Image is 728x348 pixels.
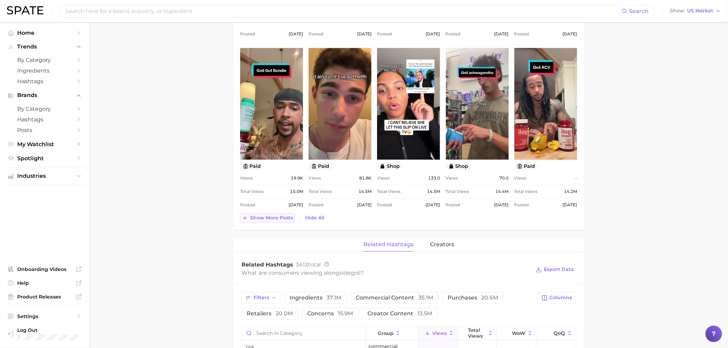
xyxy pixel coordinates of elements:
[357,30,372,38] span: [DATE]
[418,327,458,340] button: Views
[17,106,72,112] span: by Category
[497,327,536,340] button: WoW
[6,311,84,322] a: Settings
[309,174,321,182] span: Views
[378,330,394,336] span: group
[338,310,353,317] span: 15.9m
[240,163,264,170] button: paid
[514,30,529,38] span: Posted
[240,201,255,209] span: Posted
[309,30,323,38] span: Posted
[303,213,326,222] button: Hide All
[296,261,321,268] span: total
[554,330,565,336] span: QoQ
[357,201,372,209] span: [DATE]
[291,174,303,182] span: 19.9k
[512,330,526,336] span: WoW
[242,327,366,340] input: Search in category
[242,261,293,268] span: Related Hashtags
[377,163,403,170] button: shop
[240,187,264,196] span: Total Views
[446,187,469,196] span: Total Views
[6,114,84,125] a: Hashtags
[309,187,332,196] span: Total Views
[6,171,84,181] button: Industries
[6,125,84,135] a: Posts
[276,310,293,317] span: 20.0m
[356,295,433,301] span: commercial content
[432,330,447,336] span: Views
[6,325,84,342] a: Log out. Currently logged in with e-mail lauren.alexander@emersongroup.com.
[514,163,538,170] button: paid
[65,5,622,17] input: Search here for a brand, industry, or ingredient
[307,311,353,316] span: concerns
[427,187,440,196] span: 14.5m
[538,292,576,304] button: Columns
[17,327,110,333] span: Log Out
[17,116,72,123] span: Hashtags
[367,311,432,316] span: creator content
[6,28,84,38] a: Home
[426,30,440,38] span: [DATE]
[500,174,509,182] span: 70.0
[17,155,72,162] span: Spotlight
[514,174,527,182] span: Views
[17,294,72,300] span: Product Releases
[240,174,253,182] span: Views
[564,187,577,196] span: 14.2m
[576,174,577,182] span: -
[17,57,72,63] span: by Category
[309,201,323,209] span: Posted
[417,310,432,317] span: 13.5m
[534,265,576,274] button: Export Data
[6,90,84,100] button: Brands
[430,241,454,248] span: creators
[363,241,414,248] span: related hashtags
[514,187,538,196] span: Total Views
[448,295,498,301] span: purchases
[290,187,303,196] span: 15.0m
[377,187,400,196] span: Total Views
[6,292,84,302] a: Product Releases
[17,313,72,319] span: Settings
[240,30,255,38] span: Posted
[563,201,577,209] span: [DATE]
[629,8,649,14] span: Search
[670,9,685,13] span: Show
[494,201,509,209] span: [DATE]
[6,42,84,52] button: Trends
[446,163,471,170] button: shop
[254,295,269,301] span: Filters
[377,174,389,182] span: Views
[289,30,303,38] span: [DATE]
[6,139,84,150] a: My Watchlist
[446,30,461,38] span: Posted
[305,215,324,221] span: Hide All
[6,264,84,274] a: Onboarding Videos
[6,65,84,76] a: Ingredients
[17,44,72,50] span: Trends
[17,78,72,85] span: Hashtags
[359,174,372,182] span: 81.8k
[446,174,458,182] span: Views
[242,292,280,304] button: Filters
[446,201,461,209] span: Posted
[428,174,440,182] span: 133.0
[17,30,72,36] span: Home
[494,30,509,38] span: [DATE]
[544,267,574,272] span: Export Data
[6,76,84,87] a: Hashtags
[7,6,43,14] img: SPATE
[290,295,341,301] span: ingredients
[366,327,418,340] button: group
[377,201,392,209] span: Posted
[17,266,72,272] span: Onboarding Videos
[496,187,509,196] span: 14.4m
[17,127,72,133] span: Posts
[377,30,392,38] span: Posted
[17,280,72,286] span: Help
[358,187,372,196] span: 14.5m
[418,294,433,301] span: 35.1m
[468,327,486,338] span: Total Views
[240,213,295,223] button: Show more posts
